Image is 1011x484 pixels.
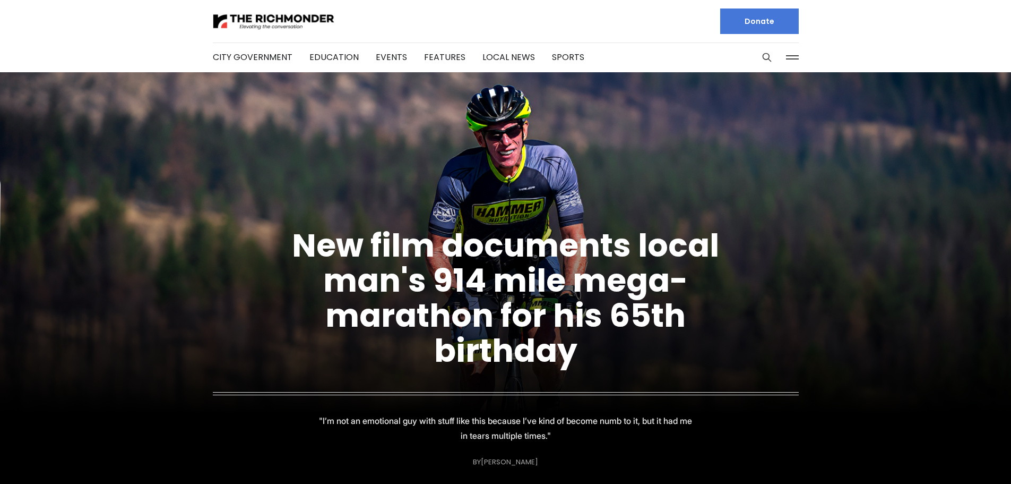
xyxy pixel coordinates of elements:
[481,457,538,467] a: [PERSON_NAME]
[552,51,584,63] a: Sports
[213,51,292,63] a: City Government
[424,51,465,63] a: Features
[213,12,335,31] img: The Richmonder
[921,432,1011,484] iframe: portal-trigger
[317,413,695,443] p: "I’m not an emotional guy with stuff like this because I’ve kind of become numb to it, but it had...
[376,51,407,63] a: Events
[473,458,538,466] div: By
[309,51,359,63] a: Education
[482,51,535,63] a: Local News
[720,9,799,34] a: Donate
[759,49,775,65] button: Search this site
[292,223,719,373] a: New film documents local man's 914 mile mega-marathon for his 65th birthday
